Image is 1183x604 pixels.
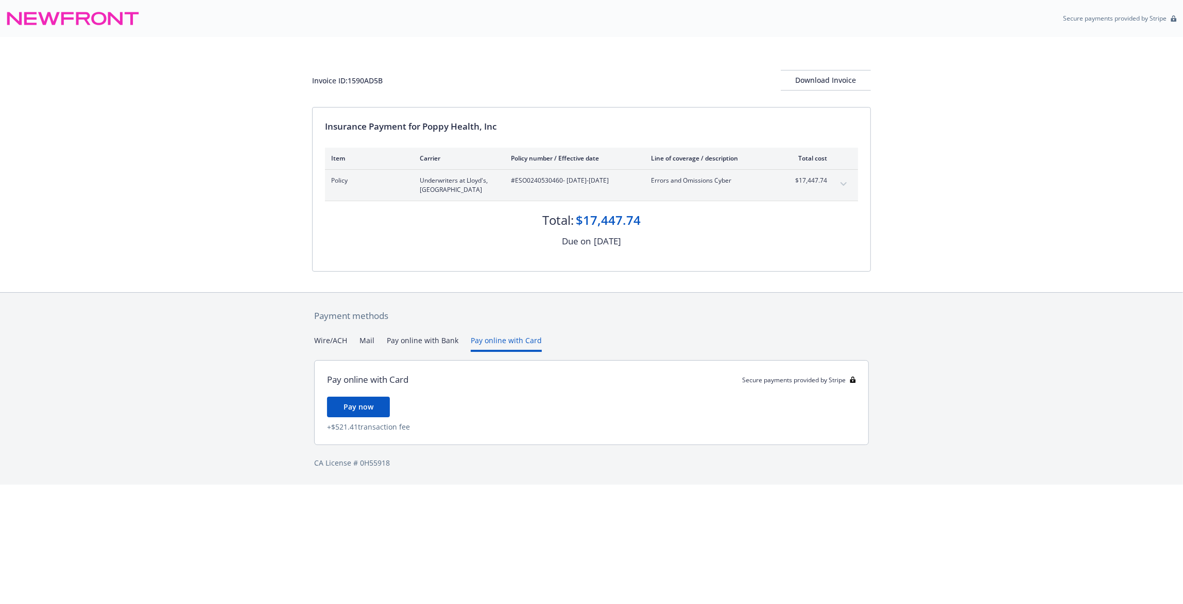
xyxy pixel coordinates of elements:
[420,176,494,194] span: Underwriters at Lloyd's, [GEOGRAPHIC_DATA]
[325,120,858,133] div: Insurance Payment for Poppy Health, Inc
[651,176,772,185] span: Errors and Omissions Cyber
[835,176,852,192] button: expand content
[327,397,390,417] button: Pay now
[542,211,574,229] div: Total:
[511,176,635,185] span: #ESO0240530460 - [DATE]-[DATE]
[781,70,871,90] div: Download Invoice
[327,373,408,386] div: Pay online with Card
[314,309,869,323] div: Payment methods
[327,421,856,432] div: + $521.41 transaction fee
[511,154,635,163] div: Policy number / Effective date
[387,335,458,352] button: Pay online with Bank
[344,402,373,412] span: Pay now
[331,176,403,185] span: Policy
[420,154,494,163] div: Carrier
[312,75,383,86] div: Invoice ID: 1590AD5B
[562,235,591,248] div: Due on
[331,154,403,163] div: Item
[788,176,827,185] span: $17,447.74
[314,457,869,468] div: CA License # 0H55918
[781,70,871,91] button: Download Invoice
[1063,14,1167,23] p: Secure payments provided by Stripe
[788,154,827,163] div: Total cost
[594,235,621,248] div: [DATE]
[742,376,856,384] div: Secure payments provided by Stripe
[576,211,641,229] div: $17,447.74
[471,335,542,352] button: Pay online with Card
[325,170,858,201] div: PolicyUnderwriters at Lloyd's, [GEOGRAPHIC_DATA]#ESO0240530460- [DATE]-[DATE]Errors and Omissions...
[651,154,772,163] div: Line of coverage / description
[359,335,374,352] button: Mail
[314,335,347,352] button: Wire/ACH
